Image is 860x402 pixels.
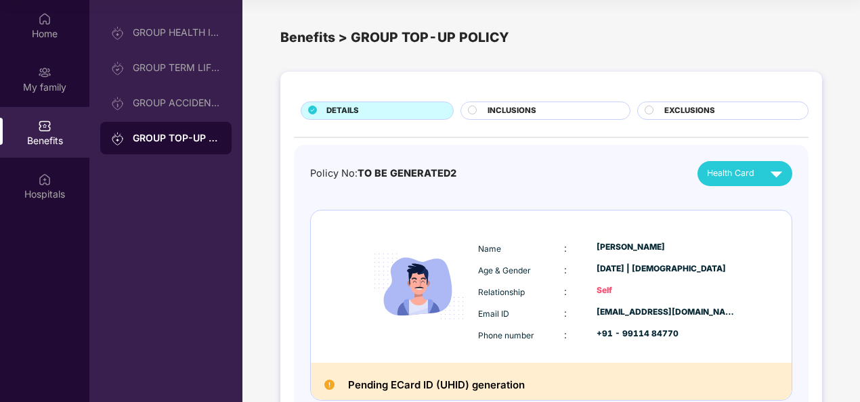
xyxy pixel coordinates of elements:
[326,105,359,117] span: DETAILS
[697,161,792,186] button: Health Card
[664,105,715,117] span: EXCLUSIONS
[38,119,51,133] img: svg+xml;base64,PHN2ZyBpZD0iQmVuZWZpdHMiIHhtbG5zPSJodHRwOi8vd3d3LnczLm9yZy8yMDAwL3N2ZyIgd2lkdGg9Ij...
[478,309,509,319] span: Email ID
[133,131,221,145] div: GROUP TOP-UP POLICY
[597,263,736,275] div: [DATE] | [DEMOGRAPHIC_DATA]
[133,27,221,38] div: GROUP HEALTH INSURANCE
[133,97,221,108] div: GROUP ACCIDENTAL INSURANCE
[564,329,567,340] span: :
[310,166,456,181] div: Policy No:
[363,231,475,342] img: icon
[324,380,335,390] img: Pending
[111,26,125,40] img: svg+xml;base64,PHN2ZyB3aWR0aD0iMjAiIGhlaWdodD0iMjAiIHZpZXdCb3g9IjAgMCAyMCAyMCIgZmlsbD0ibm9uZSIgeG...
[488,105,536,117] span: INCLUSIONS
[597,284,736,297] div: Self
[358,167,456,179] span: TO BE GENERATED2
[111,62,125,75] img: svg+xml;base64,PHN2ZyB3aWR0aD0iMjAiIGhlaWdodD0iMjAiIHZpZXdCb3g9IjAgMCAyMCAyMCIgZmlsbD0ibm9uZSIgeG...
[38,66,51,79] img: svg+xml;base64,PHN2ZyB3aWR0aD0iMjAiIGhlaWdodD0iMjAiIHZpZXdCb3g9IjAgMCAyMCAyMCIgZmlsbD0ibm9uZSIgeG...
[478,265,531,275] span: Age & Gender
[348,376,525,394] h2: Pending ECard ID (UHID) generation
[564,307,567,319] span: :
[38,12,51,26] img: svg+xml;base64,PHN2ZyBpZD0iSG9tZSIgeG1sbnM9Imh0dHA6Ly93d3cudzMub3JnLzIwMDAvc3ZnIiB3aWR0aD0iMjAiIG...
[707,166,754,180] span: Health Card
[765,162,788,185] img: svg+xml;base64,PHN2ZyB4bWxucz0iaHR0cDovL3d3dy53My5vcmcvMjAwMC9zdmciIHZpZXdCb3g9IjAgMCAyNCAyNCIgd2...
[564,286,567,297] span: :
[280,27,822,48] div: Benefits > GROUP TOP-UP POLICY
[597,328,736,340] div: +91 - 99114 84770
[564,242,567,254] span: :
[478,330,534,340] span: Phone number
[133,62,221,73] div: GROUP TERM LIFE INSURANCE
[38,173,51,186] img: svg+xml;base64,PHN2ZyBpZD0iSG9zcGl0YWxzIiB4bWxucz0iaHR0cDovL3d3dy53My5vcmcvMjAwMC9zdmciIHdpZHRoPS...
[597,306,736,319] div: [EMAIL_ADDRESS][DOMAIN_NAME]
[111,97,125,110] img: svg+xml;base64,PHN2ZyB3aWR0aD0iMjAiIGhlaWdodD0iMjAiIHZpZXdCb3g9IjAgMCAyMCAyMCIgZmlsbD0ibm9uZSIgeG...
[564,264,567,275] span: :
[597,241,736,254] div: [PERSON_NAME]
[478,244,501,254] span: Name
[478,287,525,297] span: Relationship
[111,132,125,146] img: svg+xml;base64,PHN2ZyB3aWR0aD0iMjAiIGhlaWdodD0iMjAiIHZpZXdCb3g9IjAgMCAyMCAyMCIgZmlsbD0ibm9uZSIgeG...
